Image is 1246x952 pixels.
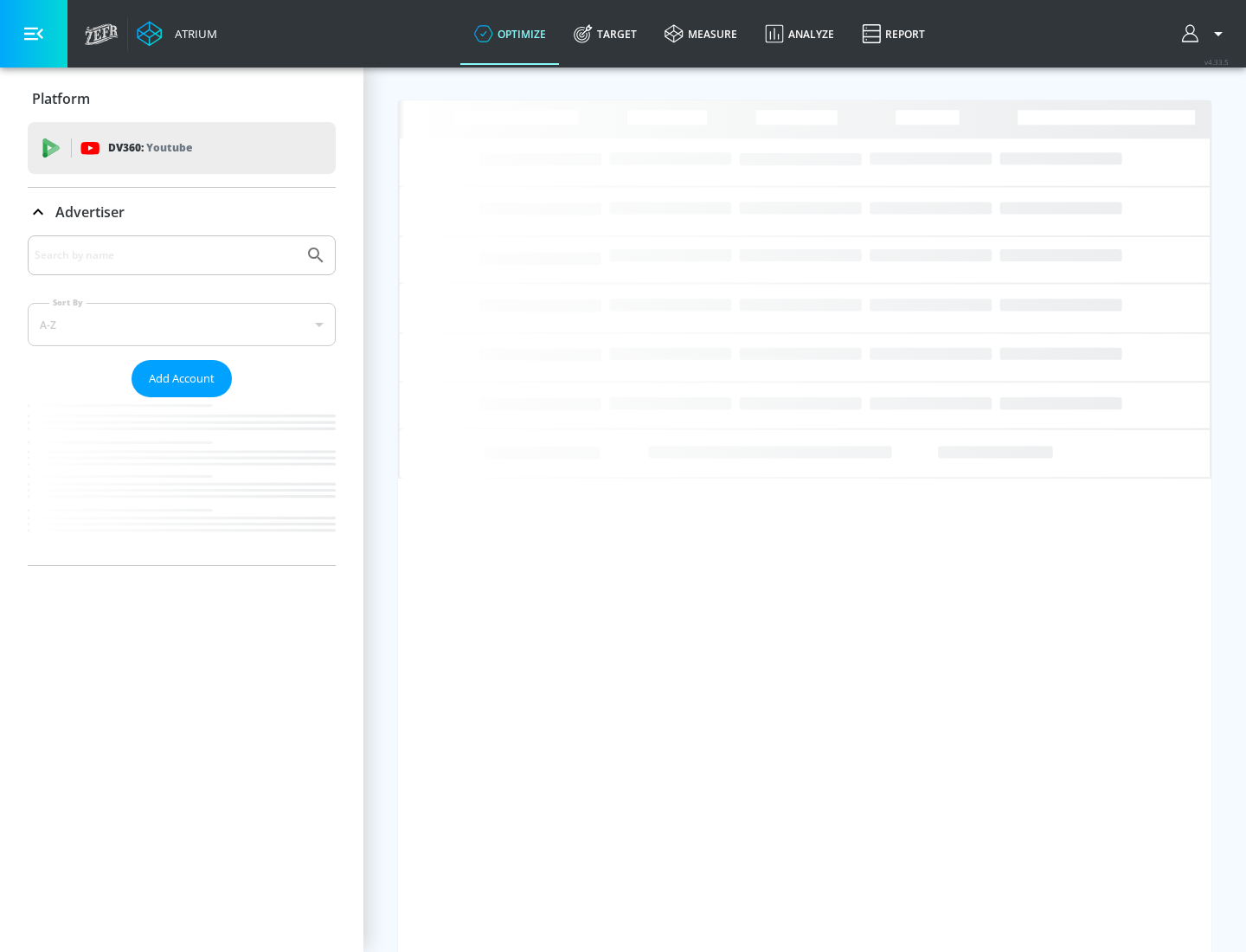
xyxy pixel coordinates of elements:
a: measure [651,3,751,65]
p: Youtube [146,138,192,157]
nav: list of Advertiser [28,397,336,565]
div: DV360: Youtube [28,122,336,174]
div: Atrium [168,26,217,42]
a: Analyze [751,3,848,65]
span: Add Account [149,369,215,389]
p: Platform [32,89,90,108]
a: optimize [460,3,560,65]
span: v 4.33.5 [1204,57,1229,67]
div: Platform [28,74,336,123]
input: Search by name [35,244,297,267]
a: Atrium [137,21,217,47]
div: A-Z [28,303,336,346]
a: Report [848,3,939,65]
label: Sort By [49,297,87,308]
p: DV360: [108,138,192,158]
p: Advertiser [55,203,125,222]
div: Advertiser [28,188,336,236]
a: Target [560,3,651,65]
button: Add Account [132,360,232,397]
div: Advertiser [28,235,336,565]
